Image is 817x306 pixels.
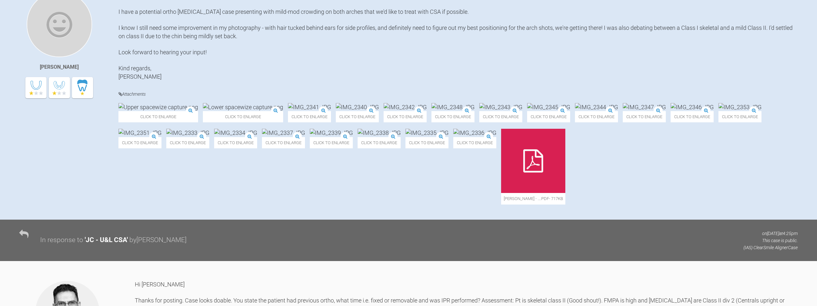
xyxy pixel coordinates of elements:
img: IMG_2353.JPG [718,103,761,111]
span: Click to enlarge [431,111,474,122]
div: In response to [40,235,83,246]
img: IMG_2338.JPG [358,129,401,137]
span: Click to enlarge [262,137,305,148]
span: Click to enlarge [358,137,401,148]
span: Click to enlarge [214,137,257,148]
img: IMG_2334.JPG [214,129,257,137]
span: Click to enlarge [336,111,379,122]
div: by [PERSON_NAME] [129,235,187,246]
span: Click to enlarge [310,137,353,148]
p: This case is public. [743,237,798,244]
span: Click to enlarge [718,111,761,122]
img: IMG_2347.JPG [623,103,666,111]
p: on [DATE] at 4:25pm [743,230,798,237]
span: Click to enlarge [118,111,198,122]
span: Click to enlarge [453,137,496,148]
span: Click to enlarge [288,111,331,122]
span: Click to enlarge [623,111,666,122]
img: IMG_2351.JPG [118,129,161,137]
span: Click to enlarge [671,111,714,122]
span: Click to enlarge [166,137,209,148]
img: IMG_2335.JPG [405,129,448,137]
span: Click to enlarge [575,111,618,122]
div: ' JC - U&L CSA ' [85,235,128,246]
img: IMG_2348.JPG [431,103,474,111]
div: [PERSON_NAME] [40,63,79,71]
p: (IAS) ClearSmile Aligner Case [743,244,798,251]
img: Lower spacewize capture.png [203,103,283,111]
span: Click to enlarge [405,137,448,148]
img: IMG_2336.JPG [453,129,496,137]
span: Click to enlarge [118,137,161,148]
img: IMG_2346.JPG [671,103,714,111]
img: IMG_2339.JPG [310,129,353,137]
img: IMG_2341.JPG [288,103,331,111]
img: IMG_2345.JPG [527,103,570,111]
h4: Attachments [118,90,798,98]
span: Click to enlarge [527,111,570,122]
img: IMG_2344.JPG [575,103,618,111]
img: IMG_2342.JPG [384,103,427,111]
img: IMG_2333.JPG [166,129,209,137]
span: Click to enlarge [384,111,427,122]
span: Click to enlarge [479,111,522,122]
img: IMG_2337.JPG [262,129,305,137]
img: IMG_2340.JPG [336,103,379,111]
span: [PERSON_NAME] - ….pdf - 717KB [501,193,565,204]
img: Upper spacewize capture.png [118,103,198,111]
span: Click to enlarge [203,111,283,122]
img: IMG_2343.JPG [479,103,522,111]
